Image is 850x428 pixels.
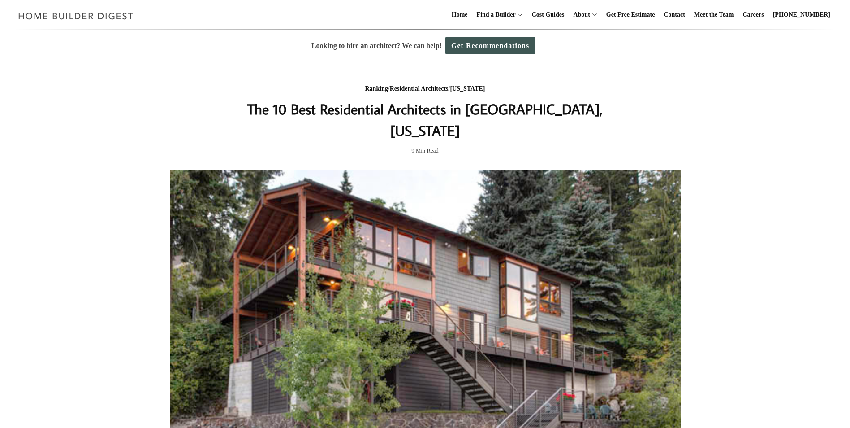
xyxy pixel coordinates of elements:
a: Find a Builder [473,0,516,29]
a: Meet the Team [690,0,738,29]
a: Contact [660,0,688,29]
a: [PHONE_NUMBER] [769,0,834,29]
img: Home Builder Digest [14,7,138,25]
a: Home [448,0,471,29]
a: About [570,0,590,29]
div: / / [246,83,604,95]
a: Ranking [365,85,388,92]
a: Residential Architects [390,85,449,92]
a: [US_STATE] [450,85,485,92]
a: Careers [739,0,768,29]
a: Get Recommendations [445,37,535,54]
a: Cost Guides [528,0,568,29]
a: Get Free Estimate [603,0,659,29]
span: 9 Min Read [411,146,438,156]
h1: The 10 Best Residential Architects in [GEOGRAPHIC_DATA], [US_STATE] [246,98,604,141]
